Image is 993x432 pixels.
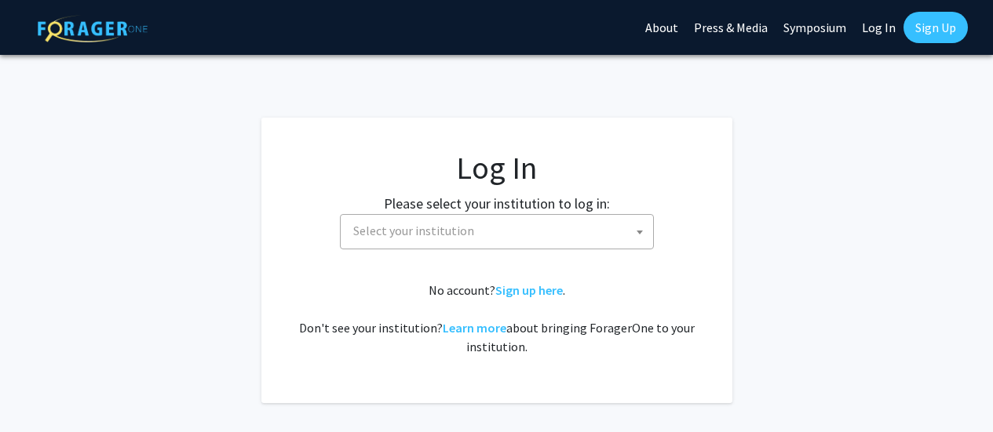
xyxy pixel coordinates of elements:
label: Please select your institution to log in: [384,193,610,214]
img: ForagerOne Logo [38,15,148,42]
a: Learn more about bringing ForagerOne to your institution [443,320,506,336]
a: Sign up here [495,282,563,298]
div: No account? . Don't see your institution? about bringing ForagerOne to your institution. [293,281,701,356]
h1: Log In [293,149,701,187]
span: Select your institution [353,223,474,238]
a: Sign Up [904,12,968,43]
span: Select your institution [347,215,653,247]
span: Select your institution [340,214,654,249]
